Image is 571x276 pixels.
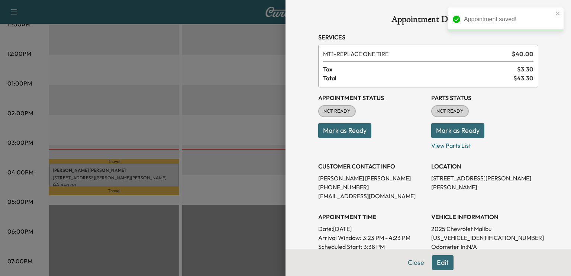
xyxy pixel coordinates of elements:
[319,107,355,115] span: NOT READY
[431,233,538,242] p: [US_VEHICLE_IDENTIFICATION_NUMBER]
[318,233,425,242] p: Arrival Window:
[323,65,517,74] span: Tax
[431,212,538,221] h3: VEHICLE INFORMATION
[318,123,371,138] button: Mark as Ready
[318,174,425,183] p: [PERSON_NAME] [PERSON_NAME]
[431,123,484,138] button: Mark as Ready
[318,224,425,233] p: Date: [DATE]
[431,162,538,171] h3: LOCATION
[318,212,425,221] h3: APPOINTMENT TIME
[318,162,425,171] h3: CUSTOMER CONTACT INFO
[318,183,425,192] p: [PHONE_NUMBER]
[431,138,538,150] p: View Parts List
[431,242,538,251] p: Odometer In: N/A
[318,93,425,102] h3: Appointment Status
[513,74,533,83] span: $ 43.30
[432,107,468,115] span: NOT READY
[318,192,425,200] p: [EMAIL_ADDRESS][DOMAIN_NAME]
[318,15,538,27] h1: Appointment Details
[512,49,533,58] span: $ 40.00
[464,15,553,24] div: Appointment saved!
[323,49,509,58] span: REPLACE ONE TIRE
[431,93,538,102] h3: Parts Status
[431,224,538,233] p: 2025 Chevrolet Malibu
[364,242,385,251] p: 3:38 PM
[363,233,410,242] span: 3:23 PM - 4:23 PM
[431,174,538,192] p: [STREET_ADDRESS][PERSON_NAME][PERSON_NAME]
[318,242,362,251] p: Scheduled Start:
[555,10,561,16] button: close
[323,74,513,83] span: Total
[403,255,429,270] button: Close
[517,65,533,74] span: $ 3.30
[318,33,538,42] h3: Services
[432,255,454,270] button: Edit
